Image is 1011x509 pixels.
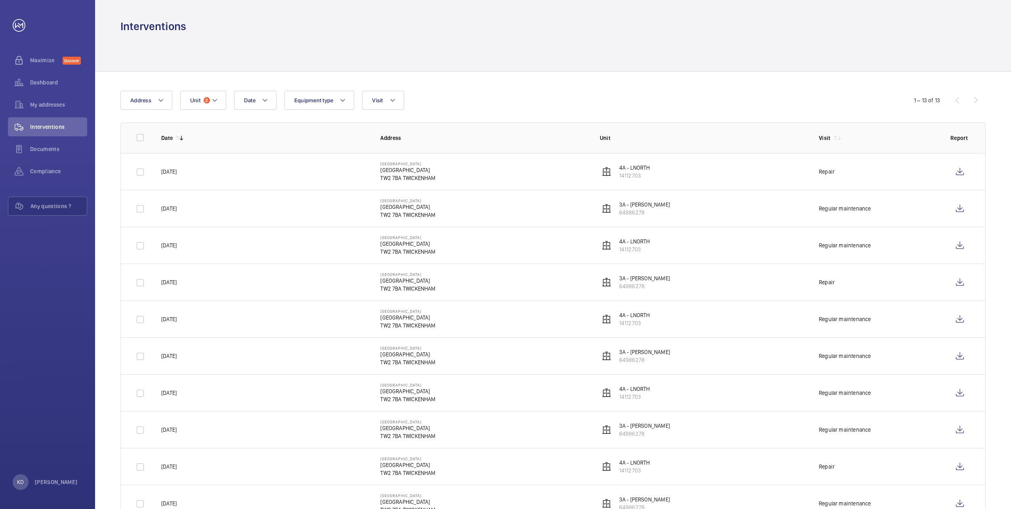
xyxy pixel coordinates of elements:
p: [GEOGRAPHIC_DATA] [380,309,435,314]
p: TW2 7BA TWICKENHAM [380,211,435,219]
p: TW2 7BA TWICKENHAM [380,432,435,440]
span: Any questions ? [31,202,87,210]
p: Report [950,134,969,142]
p: [DATE] [161,278,177,286]
div: Regular maintenance [819,352,871,360]
img: elevator.svg [602,277,611,287]
p: [DATE] [161,352,177,360]
span: Unit [190,97,200,103]
button: Visit [362,91,404,110]
div: Regular maintenance [819,499,871,507]
div: Repair [819,278,835,286]
span: Dashboard [30,78,87,86]
p: [GEOGRAPHIC_DATA] [380,161,435,166]
span: Compliance [30,167,87,175]
p: 14112703 [619,467,650,475]
p: Date [161,134,173,142]
p: 64986278 [619,282,670,290]
p: [GEOGRAPHIC_DATA] [380,383,435,387]
img: elevator.svg [602,462,611,471]
p: 3A - [PERSON_NAME] [619,496,670,503]
p: [GEOGRAPHIC_DATA] [380,461,435,469]
p: [DATE] [161,463,177,471]
div: Regular maintenance [819,426,871,434]
span: Maximize [30,56,63,64]
p: 64986278 [619,356,670,364]
p: [DATE] [161,315,177,323]
span: Address [130,97,151,103]
img: elevator.svg [602,425,611,434]
p: TW2 7BA TWICKENHAM [380,395,435,403]
p: 3A - [PERSON_NAME] [619,274,670,282]
div: Regular maintenance [819,315,871,323]
div: Regular maintenance [819,241,871,249]
p: 14112703 [619,245,650,253]
p: [GEOGRAPHIC_DATA] [380,277,435,285]
div: Regular maintenance [819,389,871,397]
span: Date [244,97,256,103]
p: [GEOGRAPHIC_DATA] [380,346,435,350]
span: Documents [30,145,87,153]
span: Discover [63,57,81,65]
p: [GEOGRAPHIC_DATA] [380,203,435,211]
p: 4A - LNORTH [619,459,650,467]
p: [GEOGRAPHIC_DATA] [380,198,435,203]
img: elevator.svg [602,388,611,398]
p: [GEOGRAPHIC_DATA] [380,424,435,432]
div: 1 – 13 of 13 [914,96,940,104]
p: 4A - LNORTH [619,385,650,393]
p: Address [380,134,587,142]
p: 3A - [PERSON_NAME] [619,201,670,209]
p: [GEOGRAPHIC_DATA] [380,419,435,424]
img: elevator.svg [602,241,611,250]
p: [GEOGRAPHIC_DATA] [380,314,435,321]
p: [DATE] [161,389,177,397]
p: 3A - [PERSON_NAME] [619,348,670,356]
p: TW2 7BA TWICKENHAM [380,321,435,329]
p: 4A - LNORTH [619,311,650,319]
img: elevator.svg [602,204,611,213]
p: 14112703 [619,319,650,327]
button: Equipment type [284,91,355,110]
div: Repair [819,463,835,471]
p: [GEOGRAPHIC_DATA] [380,166,435,174]
span: My addresses [30,101,87,109]
p: TW2 7BA TWICKENHAM [380,469,435,477]
p: 64986278 [619,209,670,216]
img: elevator.svg [602,314,611,324]
p: [DATE] [161,499,177,507]
p: TW2 7BA TWICKENHAM [380,358,435,366]
img: elevator.svg [602,499,611,508]
button: Address [120,91,172,110]
p: TW2 7BA TWICKENHAM [380,174,435,182]
p: 4A - LNORTH [619,237,650,245]
p: 4A - LNORTH [619,164,650,172]
p: [GEOGRAPHIC_DATA] [380,240,435,248]
span: 2 [204,97,210,103]
p: TW2 7BA TWICKENHAM [380,248,435,256]
div: Repair [819,168,835,176]
p: 14112703 [619,393,650,401]
button: Unit2 [180,91,226,110]
p: KD [17,478,24,486]
h1: Interventions [120,19,186,34]
img: elevator.svg [602,167,611,176]
p: [GEOGRAPHIC_DATA] [380,493,435,498]
p: 14112703 [619,172,650,180]
p: 64986278 [619,430,670,438]
span: Visit [372,97,383,103]
p: [DATE] [161,205,177,212]
p: [GEOGRAPHIC_DATA] [380,498,435,506]
img: elevator.svg [602,351,611,361]
span: Equipment type [294,97,334,103]
p: TW2 7BA TWICKENHAM [380,285,435,293]
p: [PERSON_NAME] [35,478,78,486]
p: [GEOGRAPHIC_DATA] [380,456,435,461]
p: [GEOGRAPHIC_DATA] [380,350,435,358]
span: Interventions [30,123,87,131]
p: [GEOGRAPHIC_DATA] [380,235,435,240]
p: [DATE] [161,241,177,249]
p: [DATE] [161,168,177,176]
div: Regular maintenance [819,205,871,212]
p: [GEOGRAPHIC_DATA] [380,272,435,277]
